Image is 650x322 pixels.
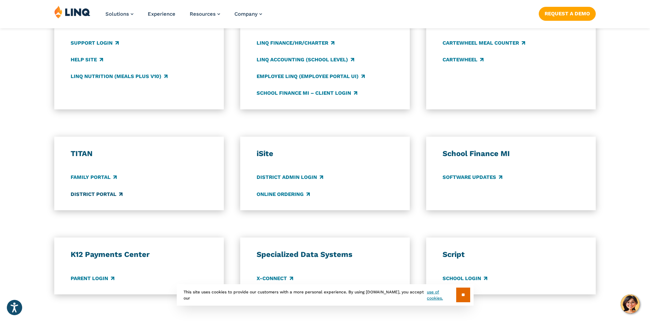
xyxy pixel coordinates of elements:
a: Company [234,11,262,17]
a: Request a Demo [539,7,596,20]
a: LINQ Nutrition (Meals Plus v10) [71,73,168,80]
nav: Primary Navigation [105,5,262,28]
a: Family Portal [71,174,117,181]
h3: Script [443,250,580,259]
span: Solutions [105,11,129,17]
a: Support Login [71,39,119,47]
a: Software Updates [443,174,502,181]
a: X-Connect [257,275,293,282]
a: Employee LINQ (Employee Portal UI) [257,73,365,80]
a: Online Ordering [257,190,310,198]
span: Company [234,11,258,17]
img: LINQ | K‑12 Software [54,5,90,18]
a: Parent Login [71,275,114,282]
a: District Portal [71,190,122,198]
a: use of cookies. [427,289,456,301]
nav: Button Navigation [539,5,596,20]
a: Experience [148,11,175,17]
a: Solutions [105,11,133,17]
div: This site uses cookies to provide our customers with a more personal experience. By using [DOMAIN... [177,284,474,306]
a: CARTEWHEEL Meal Counter [443,39,525,47]
a: LINQ Finance/HR/Charter [257,39,334,47]
a: District Admin Login [257,174,323,181]
a: School Finance MI – Client Login [257,89,357,97]
h3: School Finance MI [443,149,580,158]
a: School Login [443,275,487,282]
h3: TITAN [71,149,208,158]
span: Resources [190,11,216,17]
a: Resources [190,11,220,17]
button: Hello, have a question? Let’s chat. [621,294,640,313]
a: CARTEWHEEL [443,56,483,63]
h3: Specialized Data Systems [257,250,394,259]
h3: iSite [257,149,394,158]
h3: K12 Payments Center [71,250,208,259]
a: Help Site [71,56,103,63]
a: LINQ Accounting (school level) [257,56,354,63]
